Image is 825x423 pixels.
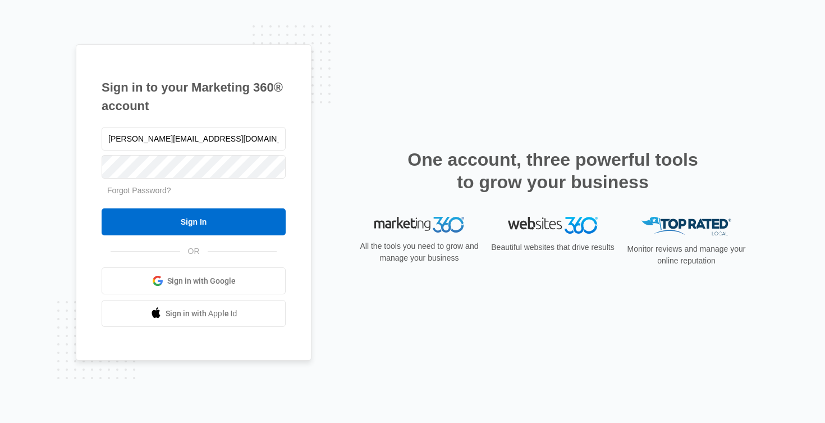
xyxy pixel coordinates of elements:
img: Websites 360 [508,217,598,233]
span: Sign in with Google [167,275,236,287]
input: Email [102,127,286,151]
h2: One account, three powerful tools to grow your business [404,148,702,193]
a: Sign in with Google [102,267,286,294]
h1: Sign in to your Marketing 360® account [102,78,286,115]
p: Monitor reviews and manage your online reputation [624,243,749,267]
input: Sign In [102,208,286,235]
a: Sign in with Apple Id [102,300,286,327]
span: Sign in with Apple Id [166,308,237,320]
img: Marketing 360 [374,217,464,233]
img: Top Rated Local [641,217,731,235]
p: All the tools you need to grow and manage your business [356,240,482,264]
p: Beautiful websites that drive results [490,242,616,253]
span: OR [180,245,208,257]
a: Forgot Password? [107,186,171,195]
